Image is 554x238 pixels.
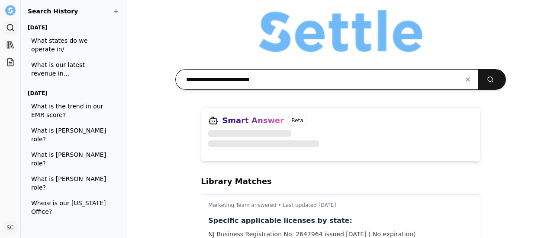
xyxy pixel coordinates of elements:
span: What is our latest revenue in [GEOGRAPHIC_DATA]? [31,60,110,78]
h2: Library Matches [201,175,480,187]
img: Organization logo [259,10,422,52]
span: What states do we operate in/ [31,36,110,54]
span: What is [PERSON_NAME] role? [31,126,110,143]
button: Settle [3,3,17,17]
a: Projects [3,55,17,69]
h3: [DATE] [28,88,113,98]
button: SC [3,221,17,235]
span: What is the trend in our EMR score? [31,102,110,119]
img: Settle [5,5,16,16]
h2: Search History [28,7,120,16]
span: Where is our [US_STATE] Office? [31,199,110,216]
p: Specific applicable licenses by state: [208,216,473,226]
p: Marketing Team answered • Last updated [DATE] [208,202,473,209]
span: What is [PERSON_NAME] role? [31,150,110,168]
h3: [DATE] [28,22,113,33]
button: Clear input [457,72,478,87]
a: Library [3,38,17,52]
span: Beta [287,115,307,126]
span: What is [PERSON_NAME] role? [31,175,110,192]
h3: Smart Answer [222,114,284,127]
a: Search [3,21,17,35]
